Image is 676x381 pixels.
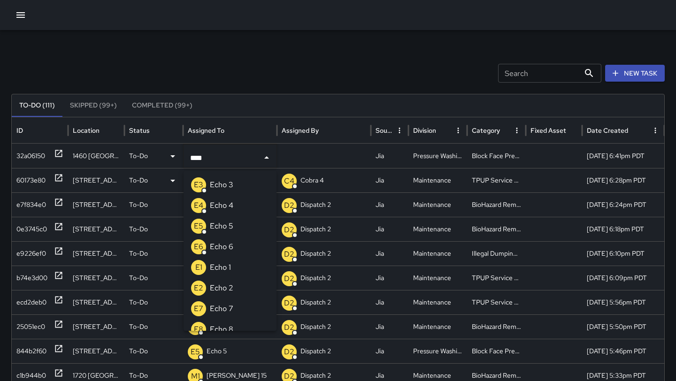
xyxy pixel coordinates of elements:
div: 25051ec0 [16,315,45,339]
p: Echo 4 [210,200,233,211]
p: D2 [284,224,294,236]
p: To-Do [129,290,148,314]
p: Echo 5 [207,339,227,363]
p: E3 [194,179,203,190]
div: 10/9/2025, 6:41pm PDT [582,144,664,168]
div: ecd2deb0 [16,290,46,314]
p: E6 [194,241,203,252]
p: E7 [194,303,203,314]
div: 300 17th Street [68,314,124,339]
div: e9226ef0 [16,242,46,266]
div: 363 17th Street [68,339,124,363]
div: Maintenance [408,192,467,217]
div: 10/9/2025, 6:18pm PDT [582,217,664,241]
div: 10/9/2025, 6:10pm PDT [582,241,664,266]
p: Dispatch 2 [300,217,331,241]
div: 1739 Broadway [68,217,124,241]
div: TPUP Service Requested [467,266,526,290]
p: Echo 2 [210,282,233,294]
div: 32a06150 [16,144,45,168]
div: 0e3745c0 [16,217,47,241]
p: C4 [284,175,294,187]
div: Maintenance [408,314,467,339]
p: Echo 1 [210,262,231,273]
div: Maintenance [408,241,467,266]
div: Jia [371,290,408,314]
p: To-Do [129,193,148,217]
p: E4 [194,200,203,211]
p: Dispatch 2 [300,315,331,339]
p: E5 [194,221,203,232]
div: BioHazard Removed [467,314,526,339]
p: To-Do [129,242,148,266]
p: Dispatch 2 [300,193,331,217]
div: Jia [371,144,408,168]
div: Jia [371,314,408,339]
div: Location [73,126,100,135]
button: Close [260,151,273,164]
div: Source [376,126,392,135]
div: ID [16,126,23,135]
p: Dispatch 2 [300,339,331,363]
div: Jia [371,266,408,290]
div: 844b2f60 [16,339,46,363]
p: Dispatch 2 [300,242,331,266]
p: D2 [284,322,294,333]
button: Skipped (99+) [62,94,124,117]
div: Maintenance [408,290,467,314]
div: Pressure Washing [408,144,467,168]
div: 404 Webster St [68,241,124,266]
div: Illegal Dumping Removed [467,241,526,266]
p: Echo 3 [207,168,227,192]
div: BioHazard Removed [467,217,526,241]
div: Jia [371,217,408,241]
div: e7f834e0 [16,193,46,217]
div: Division [413,126,436,135]
p: E8 [194,324,203,335]
div: Maintenance [408,217,467,241]
button: Category column menu [510,124,523,137]
div: Maintenance [408,266,467,290]
p: To-Do [129,144,148,168]
div: BioHazard Removed [467,192,526,217]
p: D2 [284,200,294,211]
div: 10/9/2025, 5:50pm PDT [582,314,664,339]
button: Division column menu [452,124,465,137]
div: Jia [371,192,408,217]
button: To-Do (111) [12,94,62,117]
p: Cobra 4 [300,168,324,192]
div: 2305 Webster Street [68,168,124,192]
p: E1 [195,262,202,273]
p: D2 [284,273,294,284]
p: E2 [194,282,203,294]
div: 10/9/2025, 6:09pm PDT [582,266,664,290]
p: Echo 5 [210,221,233,232]
div: Block Face Pressure Washed [467,144,526,168]
div: Jia [371,339,408,363]
div: Status [129,126,150,135]
div: Fixed Asset [530,126,566,135]
p: Echo 7 [210,303,233,314]
div: 10/9/2025, 5:56pm PDT [582,290,664,314]
button: Source column menu [393,124,406,137]
div: 10/9/2025, 5:46pm PDT [582,339,664,363]
div: 60173e80 [16,168,46,192]
p: To-Do [129,266,148,290]
p: Dispatch 2 [300,266,331,290]
div: Pressure Washing [408,339,467,363]
div: Date Created [587,126,628,135]
p: Echo 8 [210,324,233,335]
p: To-Do [129,315,148,339]
div: 123 Bay Place [68,290,124,314]
div: Assigned By [282,126,319,135]
div: b74e3d00 [16,266,47,290]
p: To-Do [129,339,148,363]
div: 10/9/2025, 6:28pm PDT [582,168,664,192]
div: Maintenance [408,168,467,192]
div: TPUP Service Requested [467,168,526,192]
p: Echo 3 [210,179,233,190]
p: To-Do [129,217,148,241]
button: Completed (99+) [124,94,200,117]
div: 1460 Broadway [68,144,124,168]
p: Echo 6 [210,241,233,252]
